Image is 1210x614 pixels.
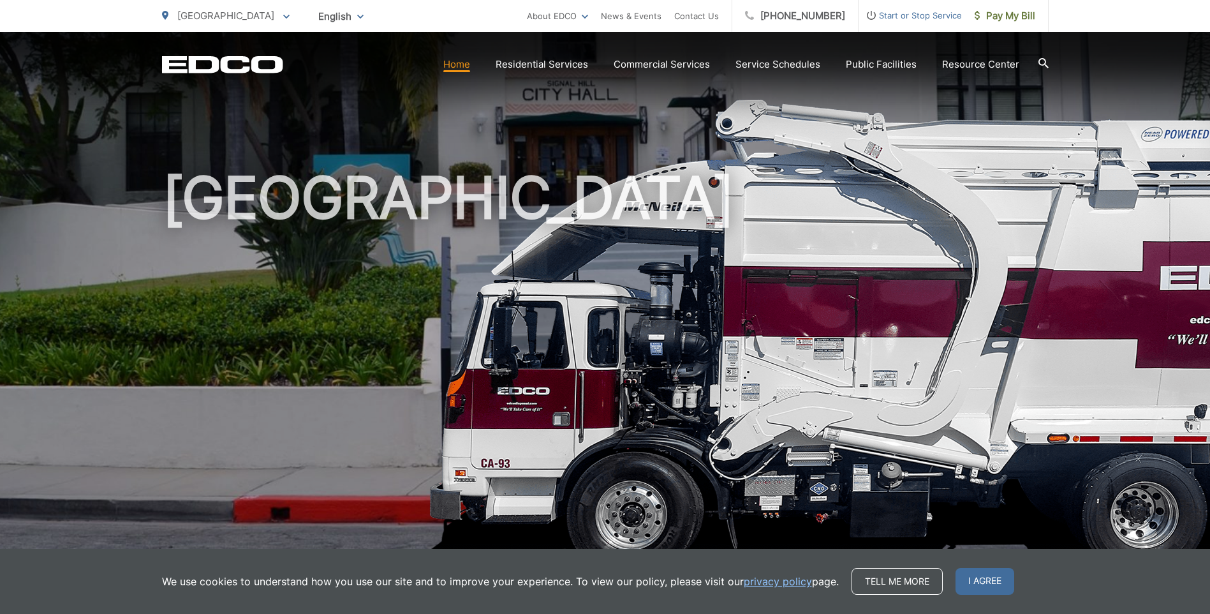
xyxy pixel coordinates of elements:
a: Public Facilities [846,57,917,72]
a: Resource Center [942,57,1019,72]
p: We use cookies to understand how you use our site and to improve your experience. To view our pol... [162,574,839,589]
span: [GEOGRAPHIC_DATA] [177,10,274,22]
h1: [GEOGRAPHIC_DATA] [162,166,1049,570]
span: I agree [955,568,1014,595]
a: About EDCO [527,8,588,24]
a: Service Schedules [735,57,820,72]
a: privacy policy [744,574,812,589]
a: Contact Us [674,8,719,24]
a: Tell me more [852,568,943,595]
a: Home [443,57,470,72]
a: EDCD logo. Return to the homepage. [162,56,283,73]
a: Residential Services [496,57,588,72]
a: News & Events [601,8,661,24]
a: Commercial Services [614,57,710,72]
span: Pay My Bill [975,8,1035,24]
span: English [309,5,373,27]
